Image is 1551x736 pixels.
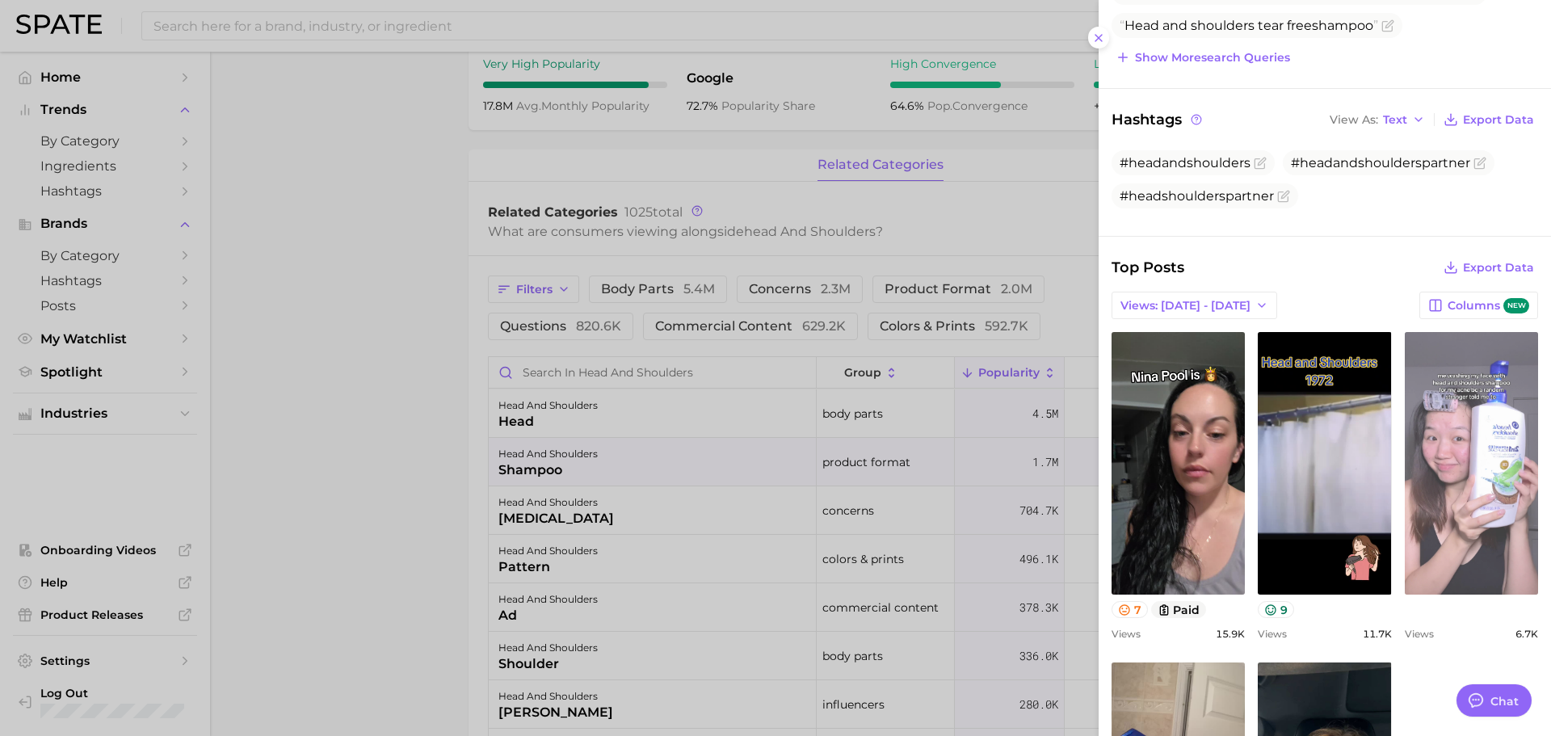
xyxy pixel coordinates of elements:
button: Export Data [1440,108,1538,131]
button: Show moresearch queries [1112,46,1294,69]
span: Views [1405,628,1434,640]
span: Head and shoulders tear free [1120,18,1378,33]
span: #headshoulderspartner [1120,188,1274,204]
span: Views [1112,628,1141,640]
span: Export Data [1463,261,1534,275]
span: Hashtags [1112,108,1204,131]
span: View As [1330,116,1378,124]
span: Export Data [1463,113,1534,127]
span: new [1503,298,1529,313]
span: Views: [DATE] - [DATE] [1120,299,1250,313]
button: Flag as miscategorized or irrelevant [1277,190,1290,203]
span: 6.7k [1515,628,1538,640]
span: 11.7k [1363,628,1392,640]
button: paid [1151,601,1207,618]
button: Flag as miscategorized or irrelevant [1254,157,1267,170]
button: Flag as miscategorized or irrelevant [1381,19,1394,32]
span: 15.9k [1216,628,1245,640]
span: Views [1258,628,1287,640]
span: Top Posts [1112,256,1184,279]
button: Flag as miscategorized or irrelevant [1473,157,1486,170]
button: Columnsnew [1419,292,1538,319]
span: shampoo [1312,18,1373,33]
button: 9 [1258,601,1294,618]
span: Columns [1448,298,1529,313]
button: Export Data [1440,256,1538,279]
span: #headandshoulders [1120,155,1250,170]
span: Show more search queries [1135,51,1290,65]
button: View AsText [1326,109,1429,130]
button: 7 [1112,601,1148,618]
span: #headandshoulderspartner [1291,155,1470,170]
button: Views: [DATE] - [DATE] [1112,292,1277,319]
span: Text [1383,116,1407,124]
